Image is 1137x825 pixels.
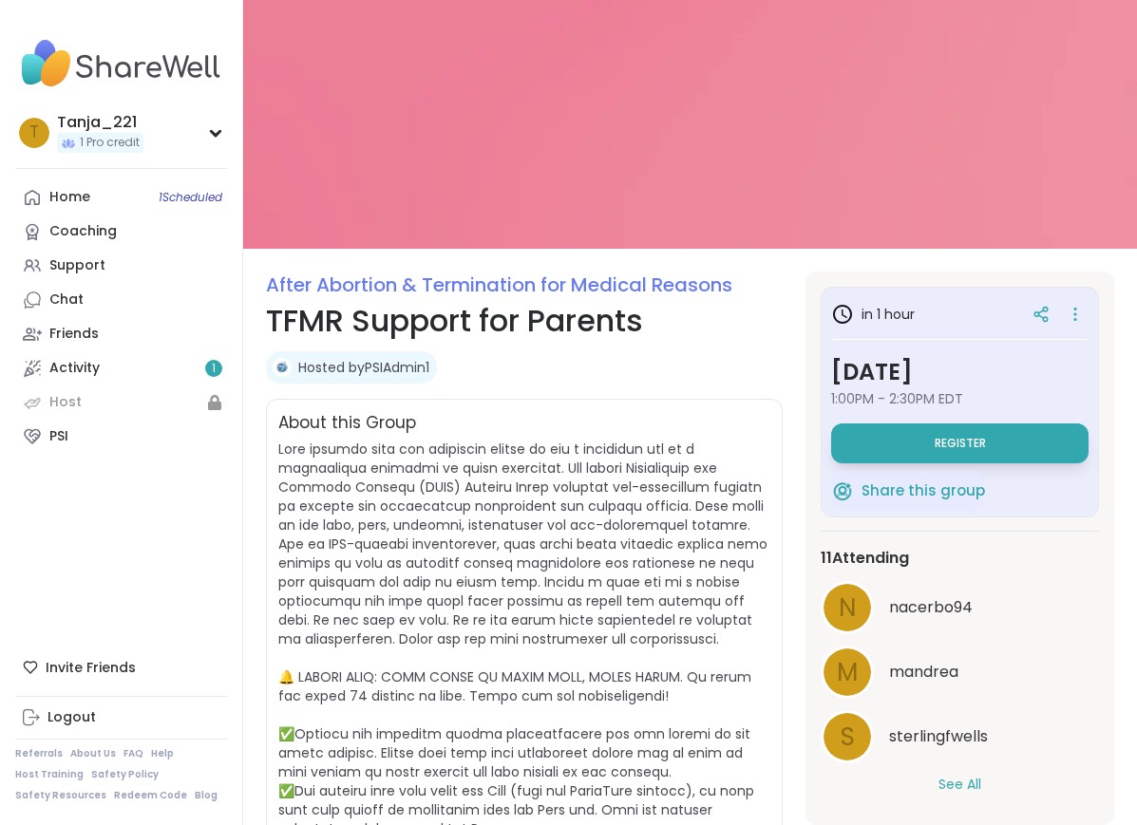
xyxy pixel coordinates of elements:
a: Host Training [15,768,84,781]
span: T [29,121,39,145]
a: mmandrea [821,646,1099,699]
a: Hosted byPSIAdmin1 [298,358,429,377]
a: Blog [195,789,218,802]
div: Invite Friends [15,650,227,684]
h3: [DATE] [831,355,1089,389]
span: 1 Scheduled [159,190,222,205]
a: Home1Scheduled [15,180,227,215]
span: 1:00PM - 2:30PM EDT [831,389,1089,408]
a: Host [15,385,227,420]
img: ShareWell Nav Logo [15,30,227,97]
a: PSI [15,420,227,454]
div: Coaching [49,222,117,241]
a: Support [15,249,227,283]
a: Help [151,747,174,760]
div: Chat [49,291,84,309]
div: Support [49,256,105,275]
a: FAQ [123,747,143,760]
span: n [839,590,856,627]
div: Friends [49,325,99,344]
a: nnacerbo94 [821,581,1099,634]
span: m [837,654,858,691]
h3: in 1 hour [831,303,915,326]
a: Safety Resources [15,789,106,802]
span: nacerbo94 [889,596,973,619]
img: ShareWell Logomark [831,479,854,502]
a: After Abortion & Termination for Medical Reasons [266,272,732,298]
span: Register [935,436,986,451]
button: See All [938,775,981,795]
span: sterlingfwells [889,725,988,748]
h1: TFMR Support for Parents [266,298,783,344]
span: 1 [212,361,216,377]
span: 1 Pro credit [80,135,140,151]
span: s [841,719,855,756]
div: PSI [49,427,68,446]
a: ssterlingfwells [821,710,1099,763]
span: 11 Attending [821,547,909,570]
a: About Us [70,747,116,760]
button: Register [831,423,1089,463]
div: Logout [47,708,96,727]
div: Home [49,188,90,207]
a: Coaching [15,215,227,249]
span: Share this group [862,480,985,502]
div: Activity [49,359,100,378]
div: Tanja_221 [57,112,143,133]
a: Friends [15,317,227,351]
a: Chat [15,283,227,317]
a: Logout [15,701,227,735]
img: PSIAdmin1 [273,358,292,377]
button: Share this group [831,471,985,511]
a: Safety Policy [91,768,159,781]
a: Referrals [15,747,63,760]
span: mandrea [889,661,958,684]
a: Activity1 [15,351,227,385]
h2: About this Group [278,411,416,436]
div: Host [49,393,82,412]
a: Redeem Code [114,789,187,802]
